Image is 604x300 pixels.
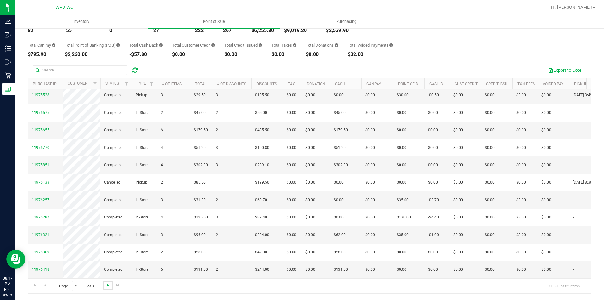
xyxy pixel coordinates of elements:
[194,179,206,185] span: $85.50
[485,214,495,220] span: $0.00
[255,179,269,185] span: $199.50
[397,249,406,255] span: $0.00
[161,92,163,98] span: 3
[162,82,182,86] a: # of Items
[573,110,574,116] span: -
[453,249,463,255] span: $0.00
[15,15,148,28] a: Inventory
[5,32,11,38] inline-svg: Inbound
[3,292,12,297] p: 09/19
[32,163,49,167] span: 11975851
[256,82,277,86] a: Discounts
[334,179,344,185] span: $0.00
[365,197,375,203] span: $0.00
[194,19,233,25] span: Point of Sale
[137,81,146,86] a: Type
[453,162,463,168] span: $0.00
[485,179,495,185] span: $0.00
[516,179,526,185] span: $0.00
[305,249,315,255] span: $0.00
[6,250,25,269] iframe: Resource center
[287,197,296,203] span: $0.00
[216,162,218,168] span: 3
[485,249,495,255] span: $0.00
[153,28,186,33] div: 27
[428,179,438,185] span: $0.00
[397,162,406,168] span: $0.00
[136,127,148,133] span: In-Store
[305,145,315,151] span: $0.00
[305,197,315,203] span: $0.00
[216,92,218,98] span: 3
[32,93,49,97] span: 11975528
[287,214,296,220] span: $0.00
[287,145,296,151] span: $0.00
[541,179,551,185] span: $0.00
[255,214,267,220] span: $82.40
[161,110,163,116] span: 2
[287,232,296,238] span: $0.00
[516,162,526,168] span: $0.00
[33,65,127,75] input: Search...
[5,18,11,25] inline-svg: Analytics
[255,232,269,238] span: $204.00
[389,43,393,47] i: Sum of all voided payment transaction amounts, excluding tips and transaction fees, for all purch...
[32,233,49,237] span: 11976321
[485,127,495,133] span: $0.00
[116,43,120,47] i: Sum of the successful, non-voided point-of-banking payment transactions, both via payment termina...
[366,82,381,86] a: CanPay
[516,214,526,220] span: $3.00
[224,52,262,57] div: $0.00
[194,92,206,98] span: $29.50
[104,197,123,203] span: Completed
[573,145,574,151] span: -
[161,249,163,255] span: 2
[485,267,495,273] span: $0.00
[216,214,218,220] span: 3
[428,127,438,133] span: $0.00
[104,162,123,168] span: Completed
[485,92,495,98] span: $0.00
[428,267,438,273] span: $0.00
[573,267,574,273] span: -
[397,232,409,238] span: $35.00
[136,179,147,185] span: Pickup
[104,110,123,116] span: Completed
[161,267,163,273] span: 6
[65,52,120,57] div: $2,260.00
[32,110,49,115] span: 11975575
[216,267,218,273] span: 2
[541,162,551,168] span: $0.00
[573,232,574,238] span: -
[485,162,495,168] span: $0.00
[136,162,148,168] span: In-Store
[255,127,269,133] span: $485.50
[271,43,296,47] div: Total Taxes
[103,281,112,290] a: Go to the next page
[113,281,122,290] a: Go to the last page
[428,145,438,151] span: $0.00
[541,232,551,238] span: $0.00
[397,127,406,133] span: $0.00
[365,214,375,220] span: $0.00
[161,179,163,185] span: 2
[306,52,338,57] div: $0.00
[161,127,163,133] span: 6
[453,110,463,116] span: $0.00
[305,179,315,185] span: $0.00
[31,281,40,290] a: Go to the first page
[194,127,208,133] span: $179.50
[216,232,218,238] span: 2
[109,28,144,33] div: 0
[224,43,262,47] div: Total Credit Issued
[365,249,375,255] span: $0.00
[33,82,57,86] a: Purchase ID
[397,110,406,116] span: $0.00
[211,43,215,47] i: Sum of the successful, non-voided payments using account credit for all purchases in the date range.
[287,92,296,98] span: $0.00
[259,43,262,47] i: Sum of all account credit issued for all refunds from returned purchases in the date range.
[287,267,296,273] span: $0.00
[28,52,55,57] div: $795.90
[255,110,267,116] span: $55.00
[365,145,375,151] span: $0.00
